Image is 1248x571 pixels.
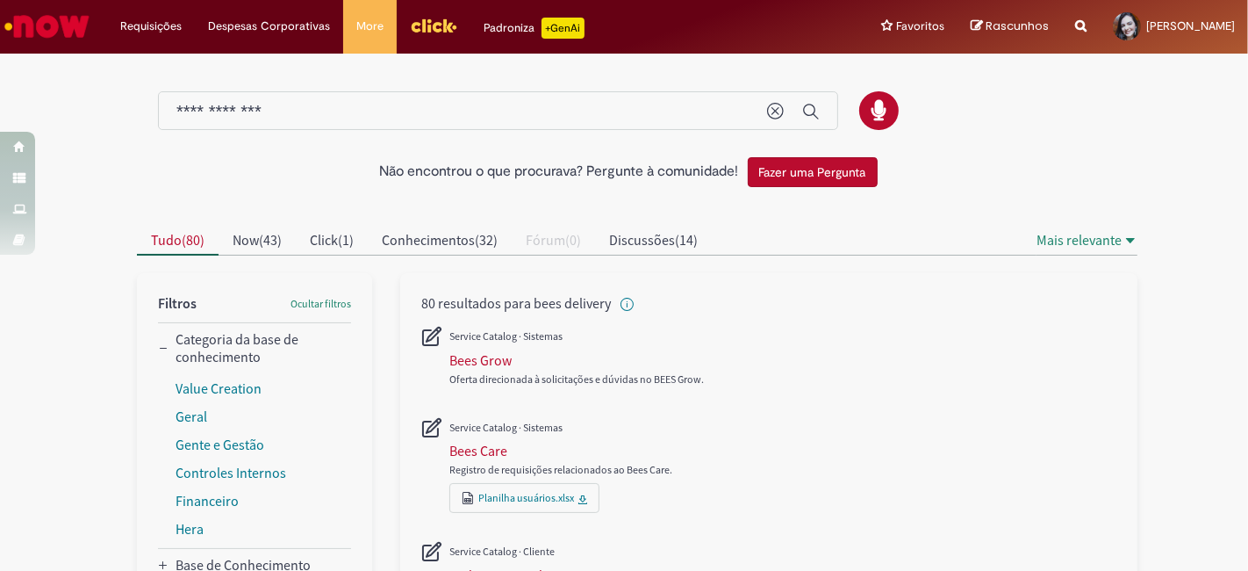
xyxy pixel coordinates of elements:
[748,157,878,187] button: Fazer uma Pergunta
[410,12,457,39] img: click_logo_yellow_360x200.png
[986,18,1049,34] span: Rascunhos
[484,18,585,39] div: Padroniza
[2,9,92,44] img: ServiceNow
[1146,18,1235,33] span: [PERSON_NAME]
[380,164,739,180] h2: Não encontrou o que procurava? Pergunte à comunidade!
[120,18,182,35] span: Requisições
[896,18,944,35] span: Favoritos
[208,18,330,35] span: Despesas Corporativas
[971,18,1049,35] a: Rascunhos
[356,18,384,35] span: More
[542,18,585,39] p: +GenAi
